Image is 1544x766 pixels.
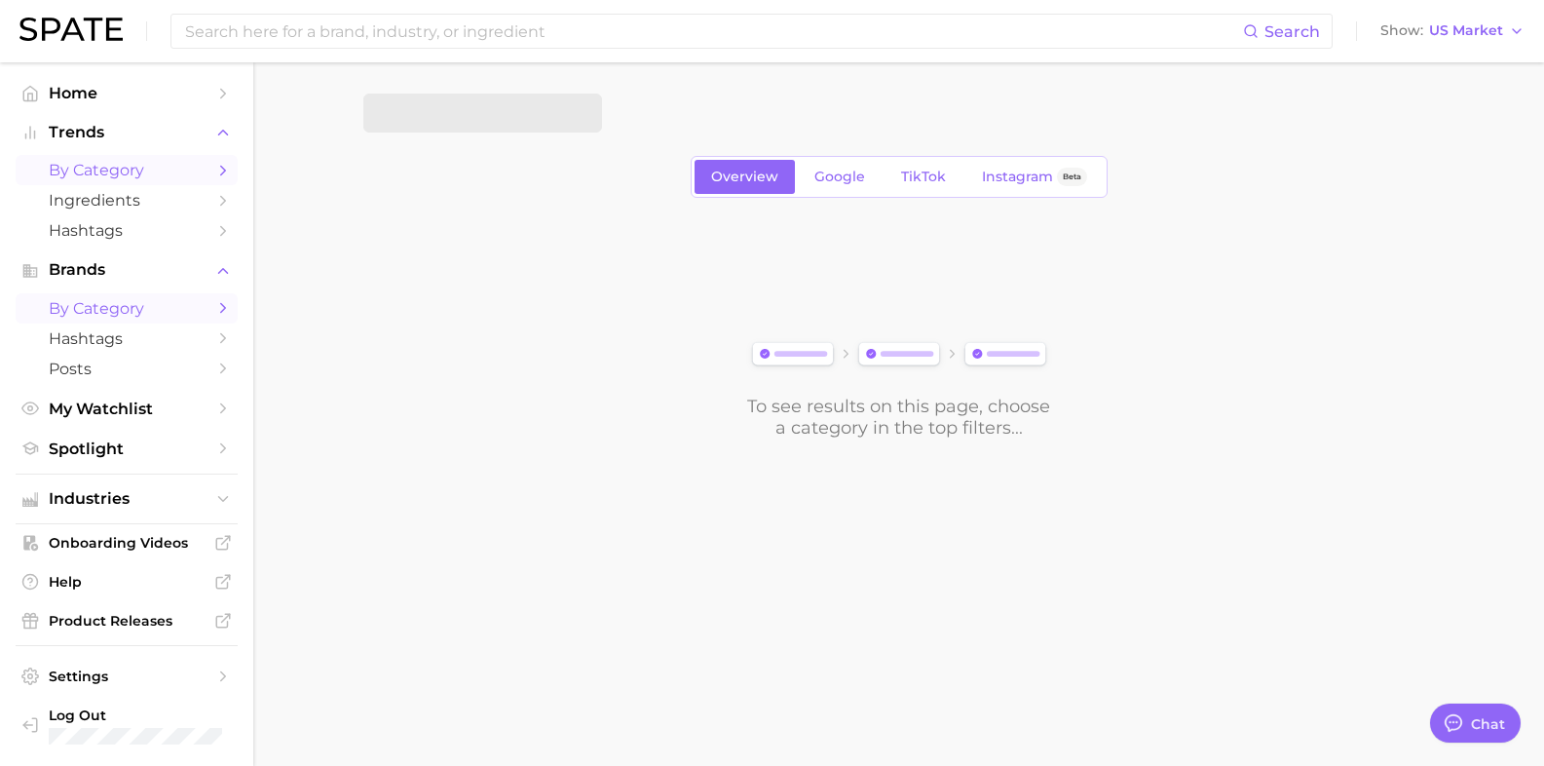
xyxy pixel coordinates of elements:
span: Product Releases [49,612,205,630]
span: Home [49,84,205,102]
span: Beta [1063,169,1081,185]
a: Google [798,160,882,194]
span: Hashtags [49,329,205,348]
a: Posts [16,354,238,384]
a: by Category [16,155,238,185]
a: Spotlight [16,434,238,464]
a: Overview [695,160,795,194]
a: Log out. Currently logged in with e-mail jefeinstein@elfbeauty.com. [16,701,238,751]
a: Hashtags [16,324,238,354]
span: Ingredients [49,191,205,210]
span: Onboarding Videos [49,534,205,552]
button: ShowUS Market [1375,19,1529,44]
span: Overview [711,169,778,185]
a: by Category [16,293,238,324]
span: TikTok [901,169,946,185]
a: Hashtags [16,215,238,246]
span: Google [814,169,865,185]
button: Brands [16,255,238,285]
a: My Watchlist [16,394,238,424]
span: My Watchlist [49,400,205,418]
span: by Category [49,299,205,318]
a: Settings [16,662,238,691]
span: Settings [49,668,205,685]
span: Brands [49,261,205,279]
button: Trends [16,118,238,147]
button: Industries [16,484,238,514]
span: Help [49,573,205,591]
div: To see results on this page, choose a category in the top filters... [746,396,1052,439]
span: Spotlight [49,440,205,458]
a: Product Releases [16,606,238,635]
span: Instagram [982,169,1053,185]
img: svg%3e [746,338,1052,372]
span: Posts [49,360,205,378]
a: Home [16,78,238,108]
span: Show [1380,25,1423,36]
img: SPATE [19,18,123,41]
span: Search [1264,22,1320,41]
span: Hashtags [49,221,205,240]
input: Search here for a brand, industry, or ingredient [183,15,1243,48]
span: Log Out [49,707,230,724]
span: US Market [1429,25,1503,36]
a: InstagramBeta [965,160,1104,194]
a: Onboarding Videos [16,528,238,557]
a: TikTok [885,160,962,194]
span: Industries [49,490,205,508]
span: Trends [49,124,205,141]
a: Ingredients [16,185,238,215]
span: by Category [49,161,205,179]
a: Help [16,567,238,596]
